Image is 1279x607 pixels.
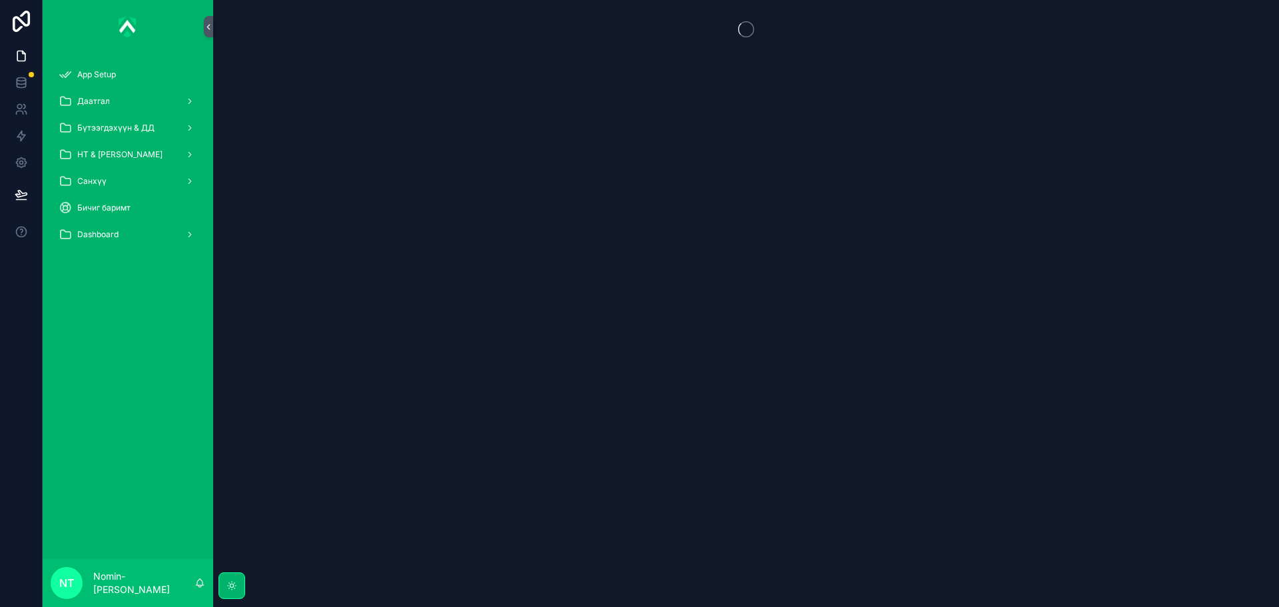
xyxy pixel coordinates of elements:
span: Dashboard [77,229,119,240]
a: App Setup [51,63,205,87]
a: Бичиг баримт [51,196,205,220]
a: Dashboard [51,223,205,247]
span: Бичиг баримт [77,203,131,213]
img: App logo [119,16,137,37]
span: NT [59,575,74,591]
a: Санхүү [51,169,205,193]
span: Санхүү [77,176,107,187]
a: Даатгал [51,89,205,113]
span: НТ & [PERSON_NAME] [77,149,163,160]
div: scrollable content [43,53,213,264]
span: App Setup [77,69,116,80]
p: Nomin-[PERSON_NAME] [93,570,195,596]
span: Бүтээгдэхүүн & ДД [77,123,155,133]
a: НТ & [PERSON_NAME] [51,143,205,167]
span: Даатгал [77,96,110,107]
a: Бүтээгдэхүүн & ДД [51,116,205,140]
